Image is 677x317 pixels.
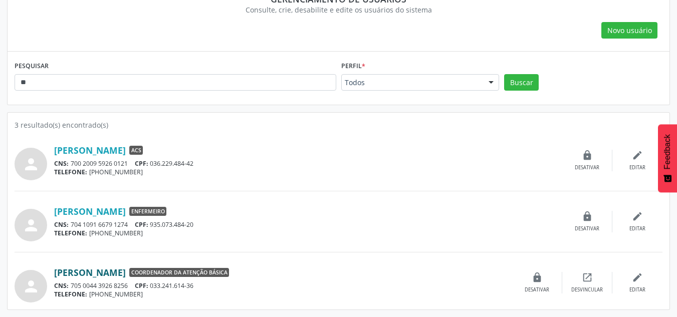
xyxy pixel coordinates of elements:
div: Editar [629,225,645,232]
a: [PERSON_NAME] [54,206,126,217]
span: TELEFONE: [54,290,87,298]
a: [PERSON_NAME] [54,145,126,156]
span: TELEFONE: [54,229,87,237]
div: 3 resultado(s) encontrado(s) [15,120,662,130]
i: lock [582,150,593,161]
div: Desativar [575,225,599,232]
span: Novo usuário [607,25,652,36]
div: Desativar [525,286,549,293]
span: ACS [129,146,143,155]
i: lock [532,272,543,283]
i: person [22,155,40,173]
div: 705 0044 3926 8256 033.241.614-36 [54,281,512,290]
div: Editar [629,164,645,171]
div: Desativar [575,164,599,171]
div: [PHONE_NUMBER] [54,290,512,298]
i: edit [632,150,643,161]
span: Enfermeiro [129,207,166,216]
span: Coordenador da Atenção Básica [129,268,229,277]
span: CPF: [135,159,148,168]
a: [PERSON_NAME] [54,267,126,278]
div: 700 2009 5926 0121 036.229.484-42 [54,159,562,168]
div: [PHONE_NUMBER] [54,229,562,237]
div: Desvincular [571,286,603,293]
div: Editar [629,286,645,293]
span: CNS: [54,220,69,229]
label: Perfil [341,59,365,74]
span: CNS: [54,281,69,290]
i: person [22,216,40,234]
i: lock [582,211,593,222]
div: 704 1091 6679 1274 935.073.484-20 [54,220,562,229]
label: PESQUISAR [15,59,49,74]
button: Buscar [504,74,539,91]
button: Novo usuário [601,22,657,39]
span: Feedback [663,134,672,169]
div: Consulte, crie, desabilite e edite os usuários do sistema [22,5,655,15]
i: edit [632,211,643,222]
span: CPF: [135,281,148,290]
span: CNS: [54,159,69,168]
button: Feedback - Mostrar pesquisa [658,124,677,192]
i: edit [632,272,643,283]
i: open_in_new [582,272,593,283]
span: CPF: [135,220,148,229]
span: Todos [345,78,479,88]
span: TELEFONE: [54,168,87,176]
div: [PHONE_NUMBER] [54,168,562,176]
